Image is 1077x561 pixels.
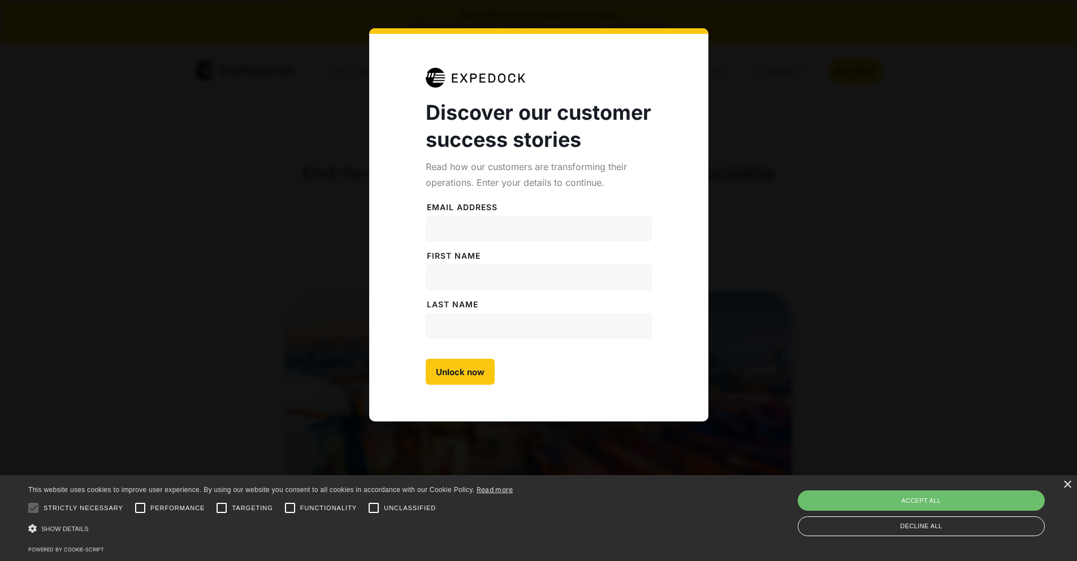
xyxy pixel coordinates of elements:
form: Case Studies Form [426,190,652,385]
span: Targeting [232,503,273,513]
strong: Discover our customer success stories [426,100,651,152]
span: This website uses cookies to improve user experience. By using our website you consent to all coo... [28,486,474,494]
div: Close [1063,481,1071,489]
a: Powered by cookie-script [28,546,104,553]
input: Unlock now [426,359,495,385]
span: Show details [41,525,89,532]
iframe: Chat Widget [1020,507,1077,561]
span: Strictly necessary [44,503,123,513]
label: FiRST NAME [426,250,652,262]
a: Read more [477,485,513,494]
div: Accept all [798,490,1045,511]
label: LAST NAME [426,299,652,310]
div: Read how our customers are transforming their operations. Enter your details to continue. [426,159,652,190]
label: Email address [426,202,652,213]
span: Functionality [300,503,357,513]
span: Performance [150,503,205,513]
span: Unclassified [384,503,436,513]
div: Show details [28,521,513,537]
div: Decline all [798,516,1045,536]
